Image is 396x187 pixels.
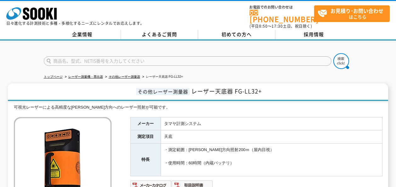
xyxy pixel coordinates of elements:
[130,144,161,176] th: 特長
[136,88,190,95] span: その他レーザー測量器
[191,87,262,95] span: レーザー天底器 FG-LL32+
[259,23,268,29] span: 8:50
[161,130,382,144] td: 天底
[198,30,275,39] a: 初めての方へ
[221,31,252,38] span: 初めての方へ
[161,117,382,130] td: タマヤ計測システム
[44,56,331,66] input: 商品名、型式、NETIS番号を入力してください
[109,75,140,78] a: その他レーザー測量器
[250,10,314,23] a: [PHONE_NUMBER]
[121,30,198,39] a: よくあるご質問
[14,104,382,111] div: 可視光レーザーによる高精度な[PERSON_NAME]方向へのレーザー照射が可能です。
[330,7,383,14] strong: お見積り･お問い合わせ
[333,53,349,69] img: btn_search.png
[44,75,63,78] a: トップページ
[44,30,121,39] a: 企業情報
[161,144,382,176] td: ・測定範囲：[PERSON_NAME]方向照射200ｍ（屋内目視） ・使用時間：60時間（内蔵バッテリ）
[68,75,103,78] a: レーザー測量機・墨出器
[130,117,161,130] th: メーカー
[141,74,183,80] li: レーザー天底器 FG-LL32+
[275,30,353,39] a: 採用情報
[250,5,314,9] span: お電話でのお問い合わせは
[272,23,283,29] span: 17:30
[318,6,389,21] span: はこちら
[6,21,144,25] p: 日々進化する計測技術と多種・多様化するニーズにレンタルでお応えします。
[130,130,161,144] th: 測定項目
[314,5,390,22] a: お見積り･お問い合わせはこちら
[250,23,312,29] span: (平日 ～ 土日、祝日除く)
